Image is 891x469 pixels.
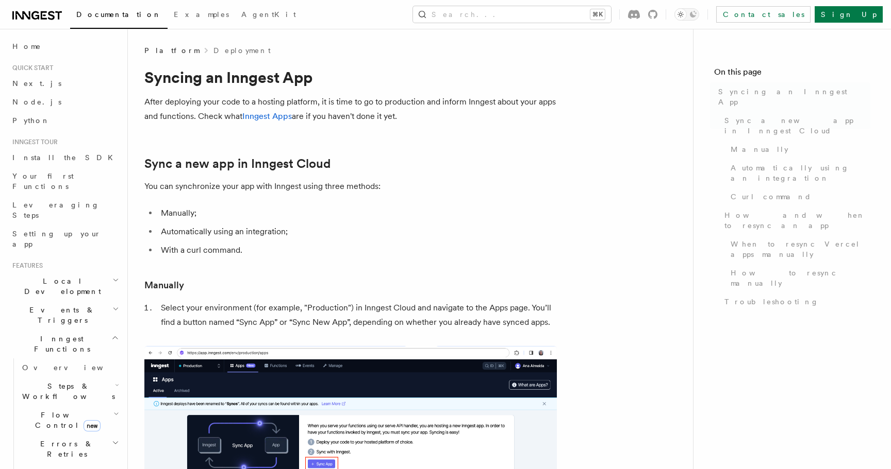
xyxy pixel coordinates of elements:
[8,262,43,270] span: Features
[158,224,557,239] li: Automatically using an integration;
[724,297,819,307] span: Troubleshooting
[241,10,296,19] span: AgentKit
[8,276,112,297] span: Local Development
[8,111,121,130] a: Python
[8,167,121,196] a: Your first Functions
[8,138,58,146] span: Inngest tour
[144,278,184,292] a: Manually
[727,140,870,159] a: Manually
[8,305,112,325] span: Events & Triggers
[18,406,121,435] button: Flow Controlnew
[18,410,113,430] span: Flow Control
[716,6,811,23] a: Contact sales
[815,6,883,23] a: Sign Up
[731,192,812,202] span: Curl command
[18,439,112,459] span: Errors & Retries
[12,172,74,190] span: Your first Functions
[168,3,235,28] a: Examples
[8,334,111,354] span: Inngest Functions
[8,37,121,56] a: Home
[12,201,100,219] span: Leveraging Steps
[12,79,61,88] span: Next.js
[18,435,121,463] button: Errors & Retries
[8,93,121,111] a: Node.js
[174,10,229,19] span: Examples
[727,235,870,264] a: When to resync Vercel apps manually
[22,363,128,372] span: Overview
[8,196,121,224] a: Leveraging Steps
[12,116,50,125] span: Python
[727,264,870,292] a: How to resync manually
[727,187,870,206] a: Curl command
[674,8,699,21] button: Toggle dark mode
[8,148,121,167] a: Install the SDK
[12,41,41,51] span: Home
[720,111,870,140] a: Sync a new app in Inngest Cloud
[731,268,870,288] span: How to resync manually
[727,159,870,187] a: Automatically using an integration
[12,230,101,248] span: Setting up your app
[12,153,119,162] span: Install the SDK
[144,68,557,86] h1: Syncing an Inngest App
[8,64,53,72] span: Quick start
[12,98,61,106] span: Node.js
[84,420,101,431] span: new
[144,157,331,171] a: Sync a new app in Inngest Cloud
[8,224,121,253] a: Setting up your app
[242,111,292,121] a: Inngest Apps
[235,3,302,28] a: AgentKit
[731,144,788,154] span: Manually
[731,239,870,259] span: When to resync Vercel apps manually
[8,272,121,301] button: Local Development
[158,243,557,257] li: With a curl command.
[724,210,870,231] span: How and when to resync an app
[714,82,870,111] a: Syncing an Inngest App
[590,9,605,20] kbd: ⌘K
[731,163,870,183] span: Automatically using an integration
[724,115,870,136] span: Sync a new app in Inngest Cloud
[213,45,271,56] a: Deployment
[158,301,557,329] li: Select your environment (for example, "Production") in Inngest Cloud and navigate to the Apps pag...
[144,179,557,194] p: You can synchronize your app with Inngest using three methods:
[158,206,557,220] li: Manually;
[413,6,611,23] button: Search...⌘K
[70,3,168,29] a: Documentation
[714,66,870,82] h4: On this page
[718,86,870,107] span: Syncing an Inngest App
[144,95,557,124] p: After deploying your code to a hosting platform, it is time to go to production and inform Innges...
[76,10,161,19] span: Documentation
[18,358,121,377] a: Overview
[18,381,115,402] span: Steps & Workflows
[8,329,121,358] button: Inngest Functions
[720,206,870,235] a: How and when to resync an app
[720,292,870,311] a: Troubleshooting
[18,377,121,406] button: Steps & Workflows
[8,301,121,329] button: Events & Triggers
[144,45,199,56] span: Platform
[8,74,121,93] a: Next.js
